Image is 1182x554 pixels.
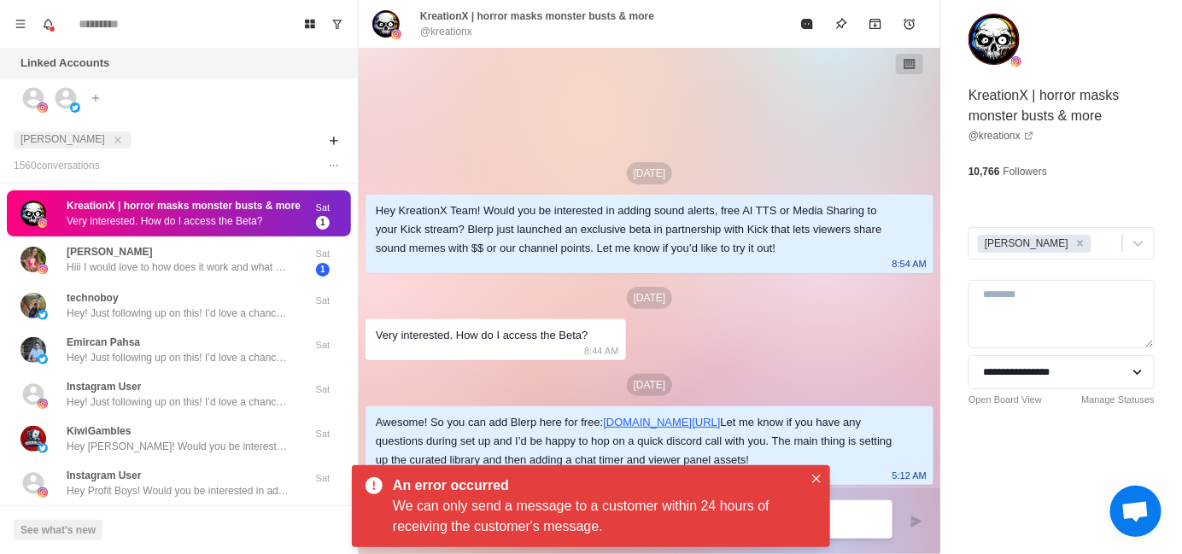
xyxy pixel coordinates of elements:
[67,483,289,499] p: Hey Profit Boys! Would you be interested in adding sound alerts, free AI TTS or Media Sharing to ...
[296,10,324,38] button: Board View
[324,155,344,176] button: Options
[899,504,933,539] button: Send message
[968,128,1034,143] a: @kreationx
[627,162,673,184] p: [DATE]
[20,426,46,452] img: picture
[301,201,344,215] p: Sat
[316,216,330,230] span: 1
[67,244,153,260] p: [PERSON_NAME]
[109,131,126,149] button: close
[67,423,131,439] p: KiwiGambles
[20,133,105,145] span: [PERSON_NAME]
[892,254,927,273] p: 8:54 AM
[67,260,289,275] p: Hiii I would love to how does it work and what do I need to do?
[67,468,141,483] p: Instagram User
[324,10,351,38] button: Show unread conversations
[420,9,654,24] p: KreationX | horror masks monster busts & more
[56,218,75,237] img: picture
[968,85,1155,126] p: KreationX | horror masks monster busts & more
[1011,56,1021,67] img: picture
[301,471,344,486] p: Sat
[56,85,75,104] img: picture
[376,326,588,345] div: Very interested. How do I access the Beta?
[85,88,106,108] button: Add account
[968,14,1020,65] img: picture
[858,7,892,41] button: Archive
[67,394,289,410] p: Hey! Just following up on this! I’d love a chance to learn more about your stream and see if Bler...
[67,213,262,229] p: Very interested. How do I access the Beta?
[301,427,344,441] p: Sat
[420,24,472,39] p: @kreationx
[301,294,344,308] p: Sat
[391,29,401,39] img: picture
[316,263,330,277] span: 1
[892,466,927,485] p: 5:12 AM
[67,335,140,350] p: Emircan Pahsa
[806,469,827,489] button: Close
[38,218,48,228] img: picture
[1081,393,1155,407] a: Manage Statuses
[38,399,48,409] img: picture
[7,10,34,38] button: Menu
[376,413,896,469] div: Awesome! So you can add Blerp here for free: Let me know if you have any questions during set up ...
[67,439,289,454] p: Hey [PERSON_NAME]! Would you be interested in adding sound alerts, free AI TTS or Media Sharing t...
[393,475,796,496] div: An error occurred
[67,290,119,306] p: technoboy
[67,306,289,321] p: Hey! Just following up on this! I’d love a chance to learn more about your stream and see if Bler...
[67,379,141,394] p: Instagram User
[584,341,618,360] p: 8:44 AM
[790,7,824,41] button: Mark as read
[34,10,61,38] button: Notifications
[603,416,720,429] a: [DOMAIN_NAME][URL]
[14,158,100,173] p: 1560 conversation s
[980,235,1071,253] div: [PERSON_NAME]
[892,7,927,41] button: Add reminder
[376,201,896,258] div: Hey KreationX Team! Would you be interested in adding sound alerts, free AI TTS or Media Sharing ...
[20,55,109,72] p: Linked Accounts
[1110,486,1162,537] a: Open chat
[14,520,102,540] button: See what's new
[968,393,1042,407] a: Open Board View
[372,10,400,38] img: picture
[70,102,80,113] img: picture
[20,293,46,318] img: picture
[824,7,858,41] button: Pin
[627,374,673,396] p: [DATE]
[20,247,46,272] img: picture
[38,354,48,364] img: picture
[38,310,48,320] img: picture
[627,287,673,309] p: [DATE]
[1004,164,1047,179] p: Followers
[38,443,48,453] img: picture
[324,131,344,151] button: Add filters
[56,155,75,175] img: picture
[56,342,75,362] img: picture
[67,350,289,365] p: Hey! Just following up on this! I’d love a chance to learn more about your stream and see if Bler...
[968,164,1000,179] p: 10,766
[38,102,48,113] img: picture
[301,338,344,353] p: Sat
[301,382,344,397] p: Sat
[20,201,46,226] img: picture
[20,337,46,363] img: picture
[38,487,48,498] img: picture
[301,247,344,261] p: Sat
[1071,235,1090,253] div: Remove Jayson
[67,198,301,213] p: KreationX | horror masks monster busts & more
[393,496,803,537] div: We can only send a message to a customer within 24 hours of receiving the customer's message.
[56,280,75,300] img: picture
[38,264,48,274] img: picture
